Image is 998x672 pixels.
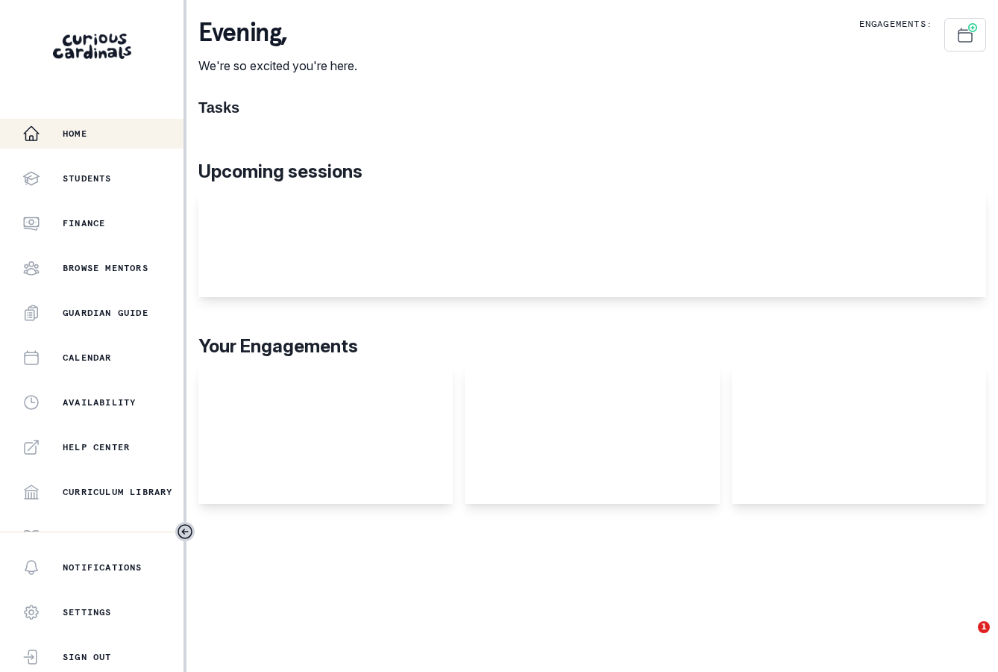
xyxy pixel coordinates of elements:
iframe: Intercom live chat [947,621,983,657]
p: evening , [198,18,357,48]
p: Guardian Guide [63,307,148,319]
h1: Tasks [198,99,986,116]
button: Schedule Sessions [944,18,986,52]
span: 1 [978,621,990,633]
p: Calendar [63,352,112,364]
p: Mentor Handbook [63,531,154,543]
p: Your Engagements [198,333,986,360]
p: Help Center [63,441,130,453]
p: Browse Mentors [63,262,148,274]
p: Students [63,172,112,184]
p: Home [63,128,87,140]
p: Availability [63,396,136,408]
p: We're so excited you're here. [198,57,357,75]
img: Curious Cardinals Logo [53,34,131,59]
p: Upcoming sessions [198,158,986,185]
p: Settings [63,606,112,618]
p: Sign Out [63,651,112,663]
p: Curriculum Library [63,486,173,498]
button: Toggle sidebar [175,522,195,541]
p: Finance [63,217,105,229]
p: Engagements: [859,18,932,30]
p: Notifications [63,561,142,573]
